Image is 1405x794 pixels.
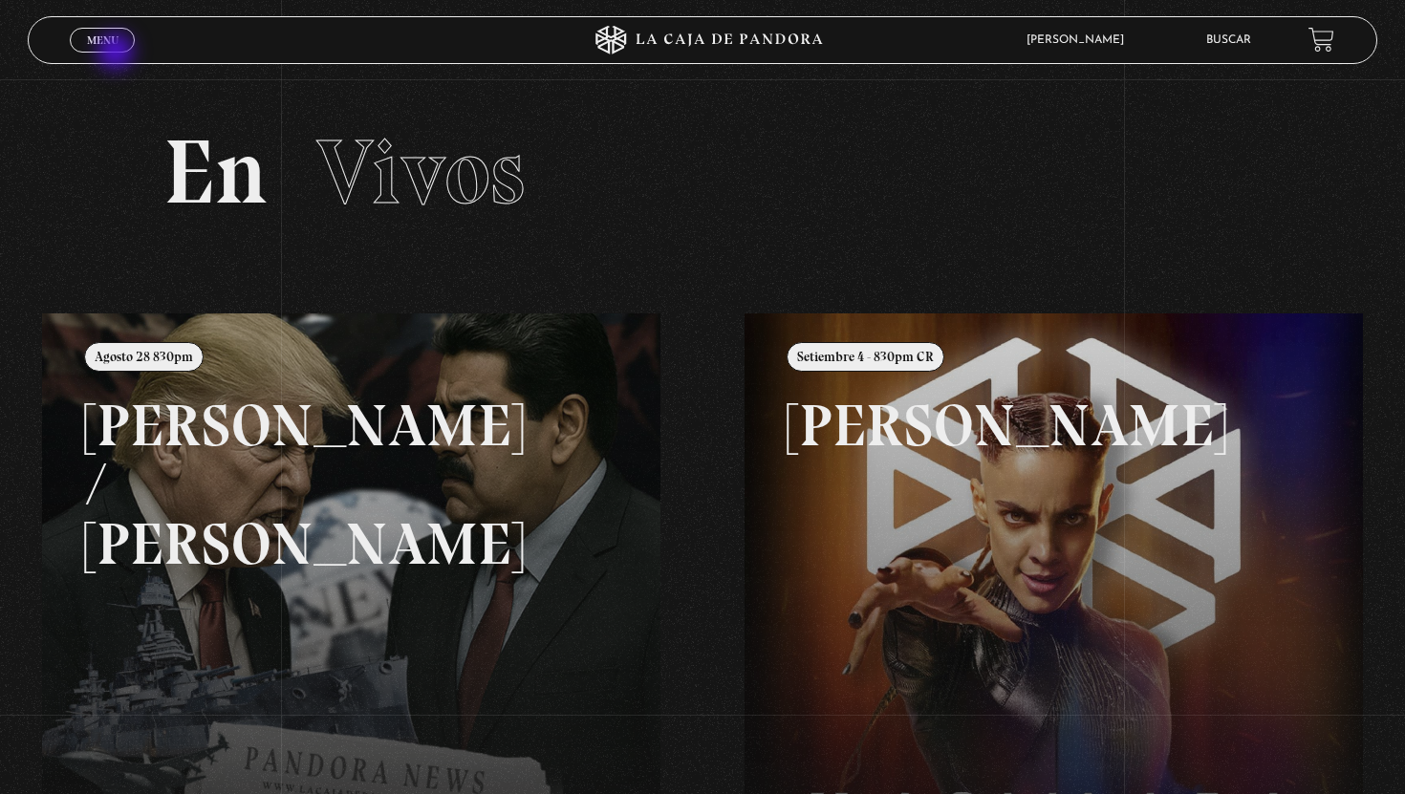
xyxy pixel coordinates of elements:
[1308,27,1334,53] a: View your shopping cart
[1206,34,1251,46] a: Buscar
[80,50,125,63] span: Cerrar
[316,118,525,226] span: Vivos
[163,127,1243,218] h2: En
[87,34,119,46] span: Menu
[1017,34,1143,46] span: [PERSON_NAME]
